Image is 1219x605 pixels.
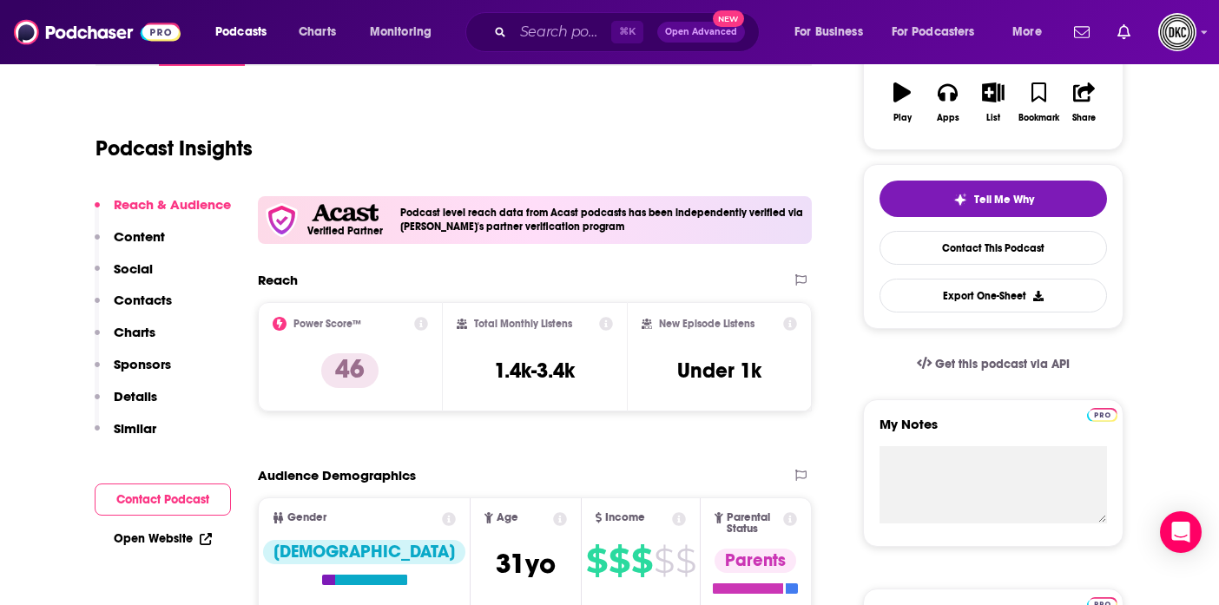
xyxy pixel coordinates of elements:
p: Details [114,388,157,404]
p: Similar [114,420,156,437]
a: Charts [287,18,346,46]
span: Monitoring [370,20,432,44]
button: Similar [95,420,156,452]
span: $ [609,547,629,575]
button: List [971,71,1016,134]
span: $ [631,547,652,575]
p: Reach & Audience [114,196,231,213]
span: Open Advanced [665,28,737,36]
h4: Podcast level reach data from Acast podcasts has been independently verified via [PERSON_NAME]'s ... [400,207,805,233]
input: Search podcasts, credits, & more... [513,18,611,46]
img: User Profile [1158,13,1196,51]
button: tell me why sparkleTell Me Why [880,181,1107,217]
h3: Under 1k [677,358,761,384]
span: ⌘ K [611,21,643,43]
h1: Podcast Insights [96,135,253,161]
h2: Total Monthly Listens [474,318,572,330]
button: Content [95,228,165,260]
h2: Power Score™ [293,318,361,330]
button: Sponsors [95,356,171,388]
button: Show profile menu [1158,13,1196,51]
span: 31 yo [496,547,556,581]
button: open menu [880,18,1000,46]
img: verfied icon [265,203,299,237]
span: Charts [299,20,336,44]
div: Parents [715,549,796,573]
a: Show notifications dropdown [1067,17,1097,47]
span: Parental Status [727,512,781,535]
a: Show notifications dropdown [1110,17,1137,47]
span: Age [497,512,518,523]
button: Details [95,388,157,420]
button: Social [95,260,153,293]
a: Open Website [114,531,212,546]
h5: Verified Partner [307,226,383,236]
span: $ [675,547,695,575]
span: More [1012,20,1042,44]
h2: Reach [258,272,298,288]
button: Charts [95,324,155,356]
button: open menu [1000,18,1064,46]
button: Bookmark [1016,71,1061,134]
button: open menu [782,18,885,46]
span: Podcasts [215,20,267,44]
div: List [986,113,1000,123]
span: New [713,10,744,27]
span: Logged in as DKCMediatech [1158,13,1196,51]
button: Share [1062,71,1107,134]
img: Podchaser Pro [1087,408,1117,422]
div: Play [893,113,912,123]
button: Contact Podcast [95,483,231,516]
div: Apps [937,113,959,123]
button: open menu [203,18,289,46]
button: Open AdvancedNew [657,22,745,43]
img: Podchaser - Follow, Share and Rate Podcasts [14,16,181,49]
div: [DEMOGRAPHIC_DATA] [263,540,465,564]
button: Export One-Sheet [880,279,1107,312]
div: Share [1072,113,1096,123]
button: Reach & Audience [95,196,231,228]
button: Contacts [95,292,172,324]
a: Get this podcast via API [903,343,1084,385]
h2: New Episode Listens [659,318,754,330]
span: Gender [287,512,326,523]
span: Tell Me Why [974,193,1034,207]
p: 46 [321,353,379,388]
button: open menu [358,18,454,46]
div: Open Intercom Messenger [1160,511,1202,553]
p: Sponsors [114,356,171,372]
span: Get this podcast via API [935,357,1070,372]
label: My Notes [880,416,1107,446]
h2: Audience Demographics [258,467,416,483]
h3: 1.4k-3.4k [494,358,575,384]
p: Contacts [114,292,172,308]
span: $ [654,547,674,575]
a: Contact This Podcast [880,231,1107,265]
img: tell me why sparkle [953,193,967,207]
span: For Podcasters [892,20,975,44]
span: For Business [794,20,863,44]
button: Play [880,71,925,134]
img: Acast [312,204,378,222]
a: Pro website [1087,405,1117,422]
span: Income [605,512,645,523]
div: Search podcasts, credits, & more... [482,12,776,52]
p: Charts [114,324,155,340]
button: Apps [925,71,970,134]
p: Social [114,260,153,277]
div: Bookmark [1018,113,1059,123]
p: Content [114,228,165,245]
span: $ [586,547,607,575]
